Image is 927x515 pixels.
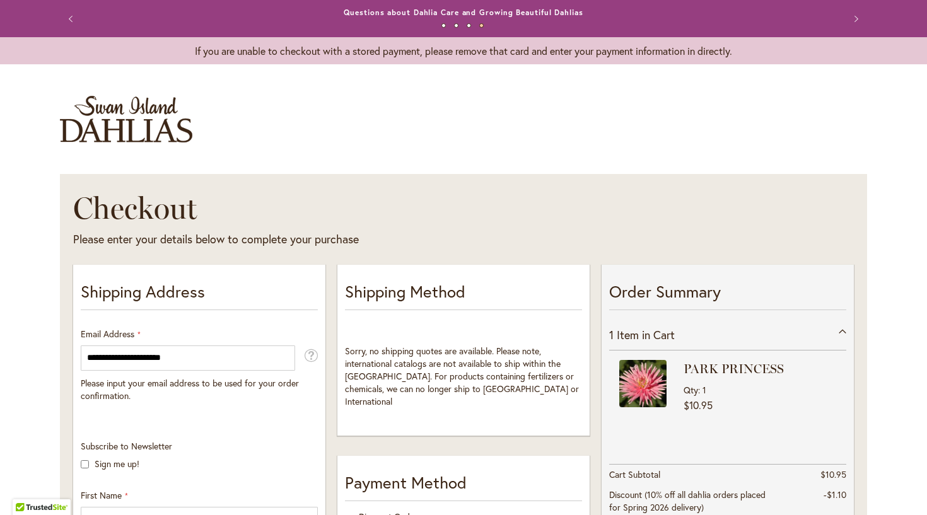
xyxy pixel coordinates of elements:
[81,489,122,501] span: First Name
[684,384,698,396] span: Qty
[609,489,766,513] span: Discount (10% off all dahlia orders placed for Spring 2026 delivery)
[609,327,614,342] span: 1
[60,96,192,142] a: store logo
[824,489,846,501] span: -$1.10
[467,23,471,28] button: 3 of 4
[60,6,85,32] button: Previous
[81,377,299,402] span: Please input your email address to be used for your order confirmation.
[441,23,446,28] button: 1 of 4
[609,464,767,485] th: Cart Subtotal
[345,280,582,310] p: Shipping Method
[60,43,867,58] p: If you are unable to checkout with a stored payment, please remove that card and enter your payme...
[820,468,846,480] span: $10.95
[619,360,667,407] img: PARK PRINCESS
[9,470,45,506] iframe: Launch Accessibility Center
[454,23,458,28] button: 2 of 4
[609,280,846,310] p: Order Summary
[95,458,139,470] label: Sign me up!
[842,6,867,32] button: Next
[684,398,713,412] span: $10.95
[345,471,582,501] div: Payment Method
[345,345,579,407] span: Sorry, no shipping quotes are available. Please note, international catalogs are not available to...
[479,23,484,28] button: 4 of 4
[73,231,627,248] div: Please enter your details below to complete your purchase
[703,384,706,396] span: 1
[617,327,675,342] span: Item in Cart
[344,8,583,17] a: Questions about Dahlia Care and Growing Beautiful Dahlias
[81,280,318,310] p: Shipping Address
[81,328,134,340] span: Email Address
[73,189,627,227] h1: Checkout
[81,440,172,452] span: Subscribe to Newsletter
[684,360,834,378] strong: PARK PRINCESS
